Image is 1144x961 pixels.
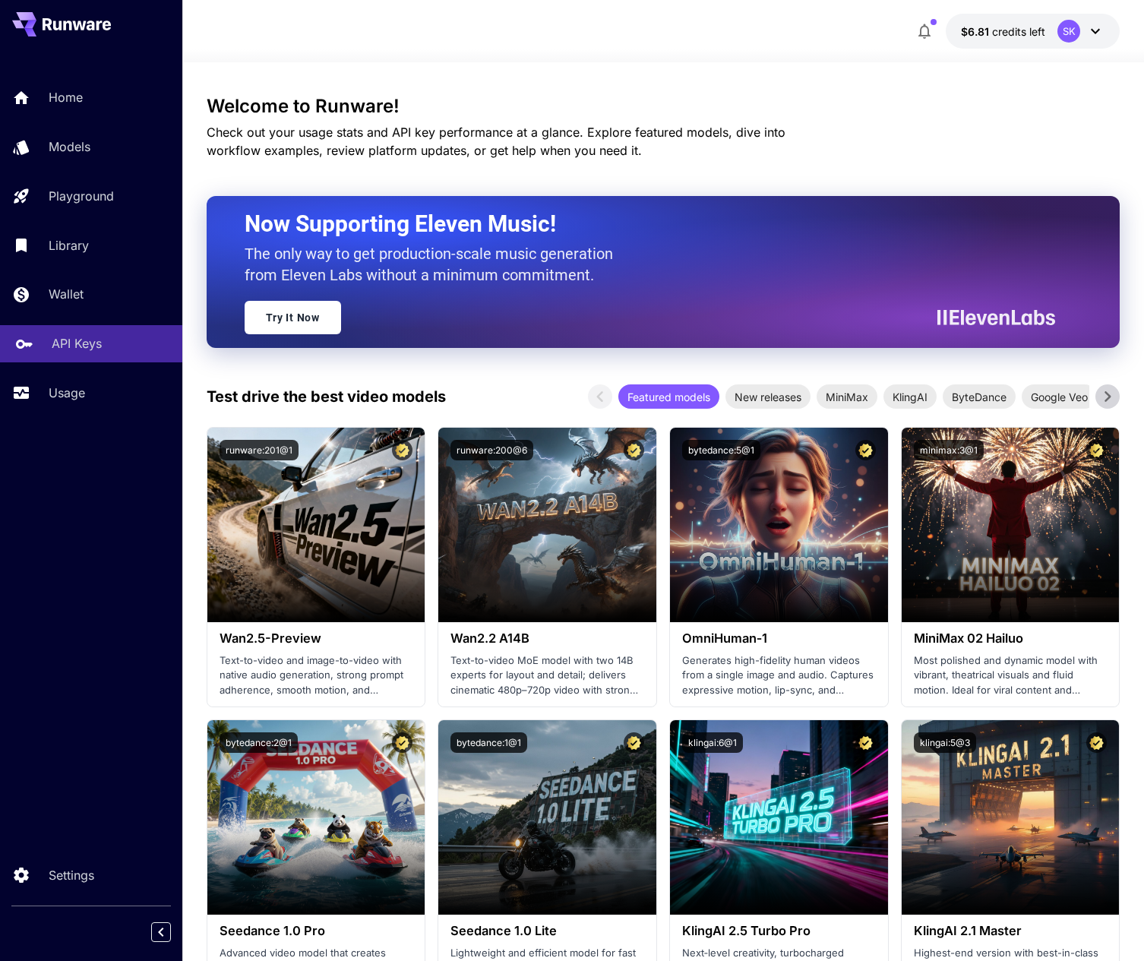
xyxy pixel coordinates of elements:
[49,866,94,884] p: Settings
[883,389,937,405] span: KlingAI
[207,428,425,622] img: alt
[914,440,984,460] button: minimax:3@1
[914,653,1108,698] p: Most polished and dynamic model with vibrant, theatrical visuals and fluid motion. Ideal for vira...
[914,631,1108,646] h3: MiniMax 02 Hailuo
[992,25,1045,38] span: credits left
[207,385,446,408] p: Test drive the best video models
[725,384,811,409] div: New releases
[961,24,1045,40] div: $6.814
[817,389,877,405] span: MiniMax
[618,384,719,409] div: Featured models
[914,924,1108,938] h3: KlingAI 2.1 Master
[450,653,644,698] p: Text-to-video MoE model with two 14B experts for layout and detail; delivers cinematic 480p–720p ...
[725,389,811,405] span: New releases
[902,720,1120,915] img: alt
[245,243,624,286] p: The only way to get production-scale music generation from Eleven Labs without a minimum commitment.
[1022,384,1097,409] div: Google Veo
[392,732,412,753] button: Certified Model – Vetted for best performance and includes a commercial license.
[450,631,644,646] h3: Wan2.2 A14B
[245,301,341,334] a: Try It Now
[49,384,85,402] p: Usage
[49,88,83,106] p: Home
[207,96,1120,117] h3: Welcome to Runware!
[682,732,743,753] button: klingai:6@1
[49,285,84,303] p: Wallet
[151,922,171,942] button: Collapse sidebar
[883,384,937,409] div: KlingAI
[1086,732,1107,753] button: Certified Model – Vetted for best performance and includes a commercial license.
[1086,440,1107,460] button: Certified Model – Vetted for best performance and includes a commercial license.
[902,428,1120,622] img: alt
[52,334,102,352] p: API Keys
[438,428,656,622] img: alt
[855,732,876,753] button: Certified Model – Vetted for best performance and includes a commercial license.
[943,384,1016,409] div: ByteDance
[914,732,976,753] button: klingai:5@3
[961,25,992,38] span: $6.81
[392,440,412,460] button: Certified Model – Vetted for best performance and includes a commercial license.
[207,125,785,158] span: Check out your usage stats and API key performance at a glance. Explore featured models, dive int...
[220,732,298,753] button: bytedance:2@1
[682,924,876,938] h3: KlingAI 2.5 Turbo Pro
[49,236,89,254] p: Library
[220,440,299,460] button: runware:201@1
[49,187,114,205] p: Playground
[817,384,877,409] div: MiniMax
[245,210,1044,239] h2: Now Supporting Eleven Music!
[450,732,527,753] button: bytedance:1@1
[163,918,182,946] div: Collapse sidebar
[450,440,533,460] button: runware:200@6
[450,924,644,938] h3: Seedance 1.0 Lite
[682,440,760,460] button: bytedance:5@1
[618,389,719,405] span: Featured models
[220,653,413,698] p: Text-to-video and image-to-video with native audio generation, strong prompt adherence, smooth mo...
[1022,389,1097,405] span: Google Veo
[682,653,876,698] p: Generates high-fidelity human videos from a single image and audio. Captures expressive motion, l...
[624,732,644,753] button: Certified Model – Vetted for best performance and includes a commercial license.
[207,720,425,915] img: alt
[438,720,656,915] img: alt
[946,14,1120,49] button: $6.814SK
[220,631,413,646] h3: Wan2.5-Preview
[943,389,1016,405] span: ByteDance
[855,440,876,460] button: Certified Model – Vetted for best performance and includes a commercial license.
[682,631,876,646] h3: OmniHuman‑1
[1057,20,1080,43] div: SK
[670,428,888,622] img: alt
[49,138,90,156] p: Models
[670,720,888,915] img: alt
[624,440,644,460] button: Certified Model – Vetted for best performance and includes a commercial license.
[220,924,413,938] h3: Seedance 1.0 Pro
